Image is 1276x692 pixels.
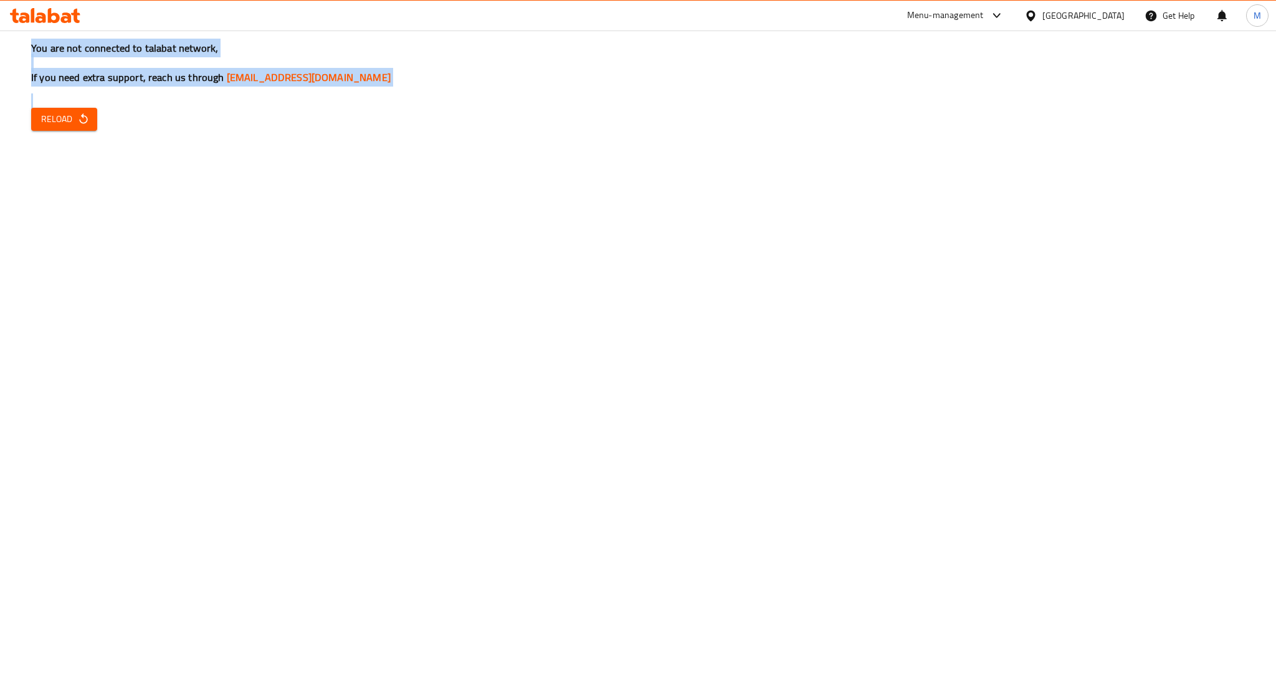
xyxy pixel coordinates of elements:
span: M [1254,9,1261,22]
div: Menu-management [907,8,984,23]
a: [EMAIL_ADDRESS][DOMAIN_NAME] [227,68,391,87]
div: [GEOGRAPHIC_DATA] [1042,9,1125,22]
h3: You are not connected to talabat network, If you need extra support, reach us through [31,41,1245,85]
span: Reload [41,111,87,127]
button: Reload [31,108,97,131]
